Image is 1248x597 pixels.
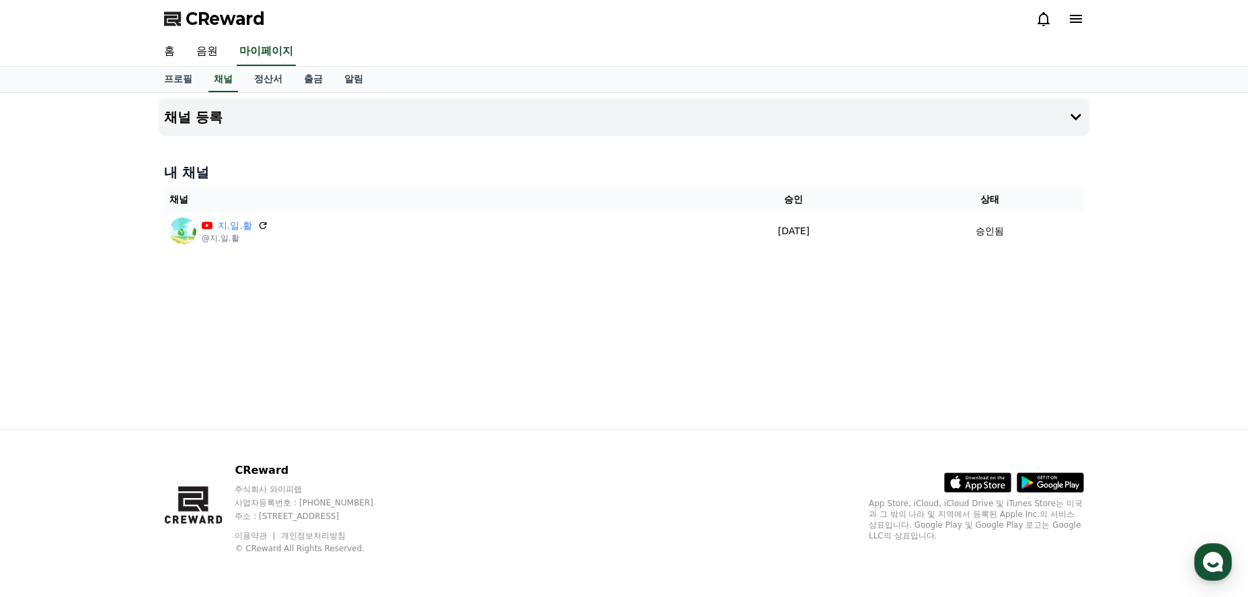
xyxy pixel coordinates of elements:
p: 주소 : [STREET_ADDRESS] [235,511,399,522]
a: CReward [164,8,265,30]
p: CReward [235,462,399,479]
p: App Store, iCloud, iCloud Drive 및 iTunes Store는 미국과 그 밖의 나라 및 지역에서 등록된 Apple Inc.의 서비스 상표입니다. Goo... [869,498,1084,541]
a: 채널 [208,67,238,92]
a: 이용약관 [235,531,277,540]
p: [DATE] [697,224,891,238]
a: 음원 [186,38,229,66]
th: 채널 [164,187,691,212]
p: @지.일.활 [202,233,268,244]
a: 프로필 [153,67,203,92]
a: 정산서 [243,67,293,92]
button: 채널 등록 [159,98,1089,136]
h4: 채널 등록 [164,110,223,125]
th: 상태 [896,187,1084,212]
a: 출금 [293,67,334,92]
a: 알림 [334,67,374,92]
img: 지.일.활 [169,217,196,244]
a: 홈 [153,38,186,66]
p: 사업자등록번호 : [PHONE_NUMBER] [235,497,399,508]
a: 개인정보처리방침 [281,531,346,540]
span: CReward [186,8,265,30]
p: 승인됨 [976,224,1004,238]
a: 마이페이지 [237,38,296,66]
h4: 내 채널 [164,163,1084,182]
p: 주식회사 와이피랩 [235,484,399,495]
a: 지.일.활 [218,219,252,233]
th: 승인 [691,187,896,212]
p: © CReward All Rights Reserved. [235,543,399,554]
